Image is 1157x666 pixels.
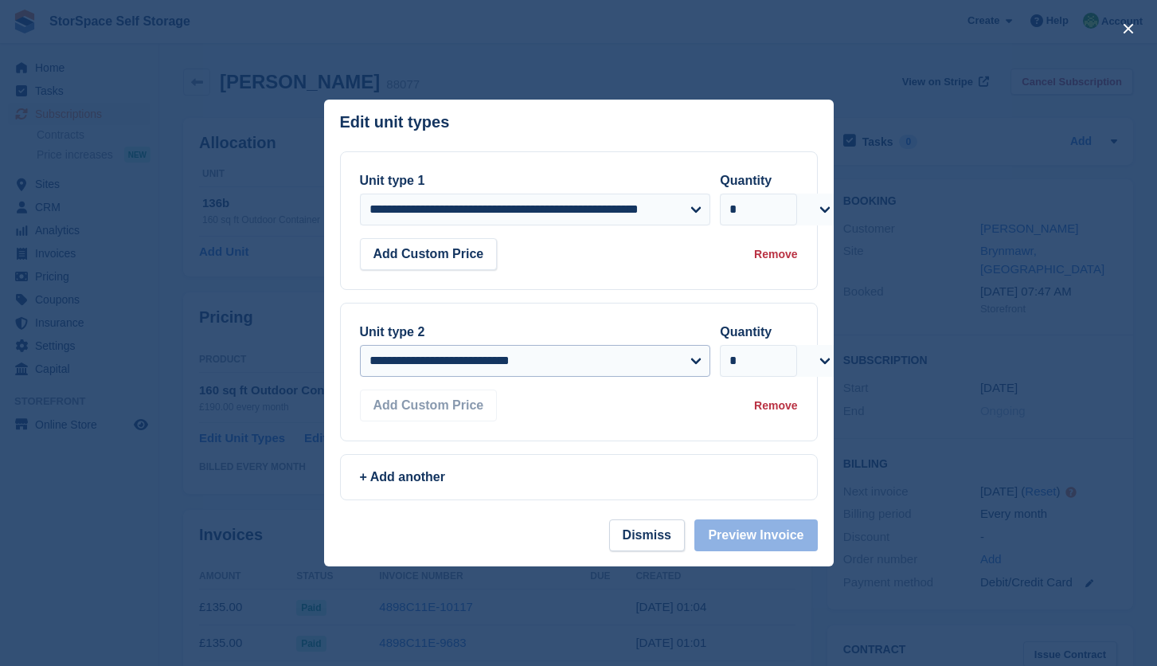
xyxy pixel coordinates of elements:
button: Add Custom Price [360,238,498,270]
button: Add Custom Price [360,390,498,421]
button: Preview Invoice [694,519,817,551]
label: Quantity [720,325,772,339]
a: + Add another [340,454,818,500]
label: Unit type 2 [360,325,425,339]
div: Remove [754,398,797,414]
button: close [1116,16,1141,41]
label: Unit type 1 [360,174,425,187]
div: + Add another [360,468,798,487]
p: Edit unit types [340,113,450,131]
label: Quantity [720,174,772,187]
div: Remove [754,246,797,263]
button: Dismiss [609,519,685,551]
